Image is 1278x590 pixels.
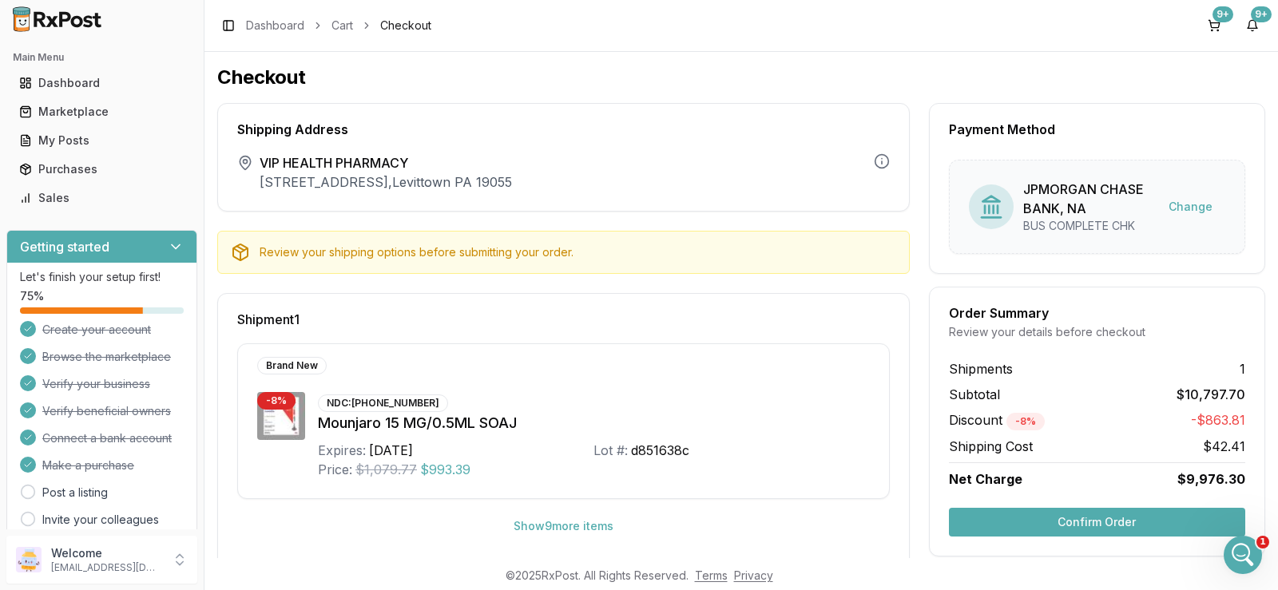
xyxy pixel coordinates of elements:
a: Purchases [13,155,191,184]
span: Net Charge [949,471,1022,487]
span: Verify beneficial owners [42,403,171,419]
div: HIREN says… [13,271,307,319]
div: Review your details before checkout [949,324,1245,340]
a: Privacy [734,568,773,582]
span: 1 [1240,359,1245,378]
a: Sales [13,184,191,212]
div: joined the conversation [69,158,272,172]
b: [PERSON_NAME] [69,160,158,171]
img: Profile image for Manuel [46,9,71,34]
button: Purchases [6,156,197,182]
a: Dashboard [13,69,191,97]
button: Emoji picker [25,468,38,481]
span: $1,079.77 [355,460,417,479]
button: Confirm Order [949,508,1245,537]
div: - 8 % [1006,413,1045,430]
span: Subtotal [949,385,1000,404]
p: Welcome [51,545,162,561]
div: Lot #: [593,441,628,460]
span: $993.39 [420,460,470,479]
span: 1 [1256,536,1269,548]
span: $10,797.70 [1177,385,1245,404]
div: HIREN says… [13,92,307,155]
div: Mounjaro 15 MG/0.5ML SOAJ [318,412,870,434]
div: Manuel says… [13,192,307,271]
div: need some mounjaro 15mg if you are able to track it down [70,101,294,133]
button: Upload attachment [76,468,89,481]
button: Home [250,6,280,37]
button: Send a message… [274,461,300,487]
div: [PERSON_NAME] • 2m ago [26,356,154,366]
div: Let me see if i can get them to ship [DATE] for [DATE] if not would [DATE] work if I cant get the... [26,201,249,248]
div: 9+ [1213,6,1233,22]
div: Payment Method [949,123,1245,136]
img: Mounjaro 15 MG/0.5ML SOAJ [257,392,305,440]
div: good to go![PERSON_NAME] • 2m ago [13,319,103,354]
a: Dashboard [246,18,304,34]
span: Shipping Cost [949,437,1033,456]
div: Review your shipping options before submitting your order. [260,244,896,260]
h2: Main Menu [13,51,191,64]
span: Browse the marketplace [42,349,171,365]
div: Manuel says… [13,155,307,192]
img: User avatar [16,547,42,572]
textarea: Message… [14,434,306,461]
button: Show9more items [501,512,626,541]
span: Create your account [42,322,151,338]
span: -$863.81 [1191,410,1245,430]
p: [STREET_ADDRESS] , Levittown PA 19055 [260,172,512,192]
h3: Getting started [20,237,109,256]
button: Dashboard [6,70,197,96]
span: Discount [949,412,1045,428]
img: RxPost Logo [6,6,109,32]
span: 75 % [20,288,44,304]
div: Purchases [19,161,185,177]
p: Let's finish your setup first! [20,269,184,285]
div: good to go! [26,328,90,344]
div: Brand New [257,357,327,374]
button: Marketplace [6,99,197,125]
div: need some mounjaro 15mg if you are able to track it down [58,92,307,142]
span: Checkout [380,18,431,34]
div: yes that would work as well. [122,271,307,306]
span: $42.41 [1203,437,1245,456]
div: My Posts [19,133,185,148]
div: JPMORGAN CHASE BANK, NA [1023,180,1156,218]
div: Price: [318,460,352,479]
button: go back [10,6,41,37]
a: My Posts [13,126,191,155]
p: [EMAIL_ADDRESS][DOMAIN_NAME] [51,561,162,574]
div: Expires: [318,441,366,460]
img: Profile image for Manuel [48,157,64,173]
h1: Checkout [217,65,1265,90]
button: 9+ [1201,13,1227,38]
a: Post a listing [42,485,108,501]
div: Sales [19,190,185,206]
div: - 8 % [257,392,296,410]
div: BUS COMPLETE CHK [1023,218,1156,234]
nav: breadcrumb [246,18,431,34]
div: Close [280,6,309,35]
div: Manuel says… [13,319,307,389]
button: Gif picker [50,468,63,481]
button: Change [1156,192,1225,221]
div: yes that would work as well. [135,280,294,296]
button: Sales [6,185,197,211]
div: d851638c [631,441,689,460]
span: Shipment 1 [237,313,300,326]
div: 9+ [1251,6,1272,22]
span: VIP HEALTH PHARMACY [260,153,512,172]
span: Shipments [949,359,1013,378]
span: Connect a bank account [42,430,172,446]
div: Shipping Address [237,123,890,136]
div: Dashboard [19,75,185,91]
div: [DATE] [369,441,413,460]
p: Active [77,20,109,36]
div: NDC: [PHONE_NUMBER] [318,394,448,412]
button: 9+ [1240,13,1265,38]
span: Verify your business [42,376,150,392]
button: My Posts [6,128,197,153]
iframe: Intercom live chat [1224,536,1262,574]
h1: [PERSON_NAME] [77,8,181,20]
